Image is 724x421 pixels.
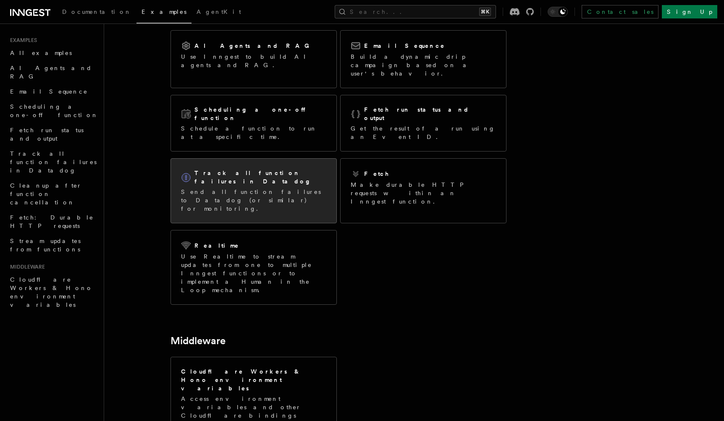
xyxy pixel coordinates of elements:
a: FetchMake durable HTTP requests within an Inngest function. [340,158,506,223]
a: Scheduling a one-off function [7,99,99,123]
a: AI Agents and RAG [7,60,99,84]
span: Email Sequence [10,88,88,95]
a: Stream updates from functions [7,233,99,257]
a: Cleanup after function cancellation [7,178,99,210]
span: Middleware [7,264,45,270]
span: Documentation [62,8,131,15]
span: Track all function failures in Datadog [10,150,97,174]
a: Email SequenceBuild a dynamic drip campaign based on a user's behavior. [340,30,506,88]
p: Use Inngest to build AI agents and RAG. [181,52,326,69]
p: Send all function failures to Datadog (or similar) for monitoring. [181,188,326,213]
a: Middleware [171,335,226,347]
a: Scheduling a one-off functionSchedule a function to run at a specific time. [171,95,337,152]
span: Cloudflare Workers & Hono environment variables [10,276,93,308]
p: Use Realtime to stream updates from one to multiple Inngest functions or to implement a Human in ... [181,252,326,294]
a: Fetch run status and outputGet the result of a run using an Event ID. [340,95,506,152]
a: RealtimeUse Realtime to stream updates from one to multiple Inngest functions or to implement a H... [171,230,337,305]
a: Examples [136,3,191,24]
span: AgentKit [197,8,241,15]
h2: Scheduling a one-off function [194,105,326,122]
p: Build a dynamic drip campaign based on a user's behavior. [351,52,496,78]
h2: Email Sequence [364,42,445,50]
a: Email Sequence [7,84,99,99]
span: Examples [7,37,37,44]
span: Stream updates from functions [10,238,81,253]
span: AI Agents and RAG [10,65,92,80]
a: Contact sales [582,5,658,18]
h2: Realtime [194,241,239,250]
p: Make durable HTTP requests within an Inngest function. [351,180,496,206]
a: Cloudflare Workers & Hono environment variables [7,272,99,312]
a: All examples [7,45,99,60]
kbd: ⌘K [479,8,491,16]
span: Scheduling a one-off function [10,103,98,118]
span: Examples [142,8,186,15]
a: Track all function failures in DatadogSend all function failures to Datadog (or similar) for moni... [171,158,337,223]
a: Fetch: Durable HTTP requests [7,210,99,233]
a: Sign Up [662,5,717,18]
a: Fetch run status and output [7,123,99,146]
a: AI Agents and RAGUse Inngest to build AI agents and RAG. [171,30,337,88]
p: Get the result of a run using an Event ID. [351,124,496,141]
a: AgentKit [191,3,246,23]
span: Cleanup after function cancellation [10,182,82,206]
h2: Fetch run status and output [364,105,496,122]
h2: Cloudflare Workers & Hono environment variables [181,367,326,392]
button: Toggle dark mode [548,7,568,17]
h2: AI Agents and RAG [194,42,314,50]
h2: Track all function failures in Datadog [194,169,326,186]
span: All examples [10,50,72,56]
a: Documentation [57,3,136,23]
span: Fetch: Durable HTTP requests [10,214,94,229]
span: Fetch run status and output [10,127,84,142]
p: Schedule a function to run at a specific time. [181,124,326,141]
a: Track all function failures in Datadog [7,146,99,178]
button: Search...⌘K [335,5,496,18]
h2: Fetch [364,170,390,178]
